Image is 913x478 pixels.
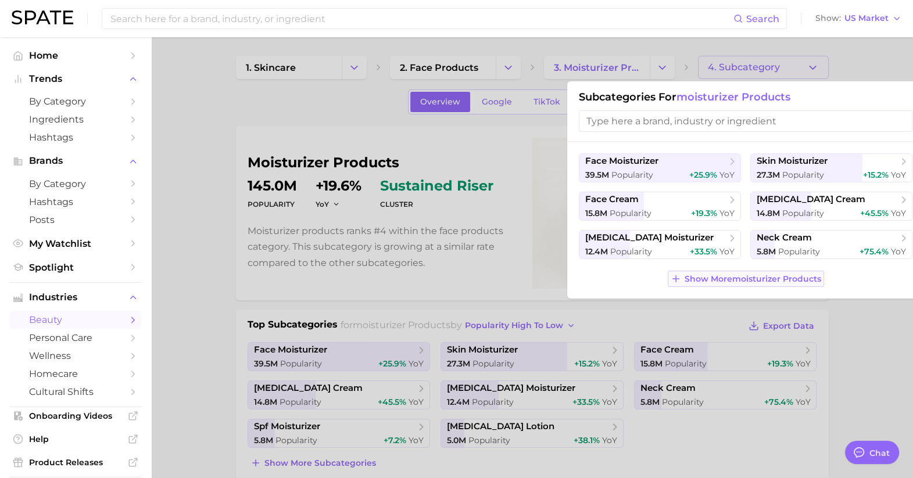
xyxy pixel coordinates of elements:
span: Trends [29,74,122,84]
span: Onboarding Videos [29,411,122,421]
a: My Watchlist [9,235,142,253]
span: US Market [844,15,889,21]
span: Hashtags [29,196,122,207]
span: by Category [29,178,122,189]
button: face moisturizer39.5m Popularity+25.9% YoY [579,153,741,182]
span: YoY [891,246,906,257]
span: Show More moisturizer products [685,274,821,284]
button: Trends [9,70,142,88]
span: YoY [719,208,735,218]
span: face cream [585,194,639,205]
span: YoY [719,246,735,257]
span: 27.3m [757,170,780,180]
span: Hashtags [29,132,122,143]
span: YoY [891,208,906,218]
span: wellness [29,350,122,361]
span: Popularity [782,170,824,180]
a: homecare [9,365,142,383]
span: 39.5m [585,170,609,180]
span: Brands [29,156,122,166]
a: Help [9,430,142,448]
span: Product Releases [29,457,122,468]
button: [MEDICAL_DATA] moisturizer12.4m Popularity+33.5% YoY [579,230,741,259]
span: Industries [29,292,122,303]
a: Hashtags [9,193,142,211]
span: Popularity [610,246,652,257]
button: ShowUS Market [812,11,904,26]
span: +25.9% [689,170,717,180]
span: beauty [29,314,122,325]
a: Ingredients [9,110,142,128]
span: Popularity [610,208,651,218]
span: [MEDICAL_DATA] moisturizer [585,232,714,243]
span: +45.5% [860,208,889,218]
a: Product Releases [9,454,142,471]
span: +33.5% [690,246,717,257]
span: personal care [29,332,122,343]
span: 5.8m [757,246,776,257]
button: face cream15.8m Popularity+19.3% YoY [579,192,741,221]
a: Home [9,46,142,64]
span: 15.8m [585,208,607,218]
span: neck cream [757,232,812,243]
span: Posts [29,214,122,225]
span: Help [29,434,122,444]
a: wellness [9,347,142,365]
span: moisturizer products [676,91,790,103]
span: +19.3% [691,208,717,218]
span: Show [815,15,841,21]
span: Spotlight [29,262,122,273]
a: beauty [9,311,142,329]
span: Popularity [611,170,653,180]
img: SPATE [12,10,73,24]
span: Ingredients [29,114,122,125]
button: neck cream5.8m Popularity+75.4% YoY [750,230,912,259]
a: personal care [9,329,142,347]
a: by Category [9,92,142,110]
span: Search [746,13,779,24]
button: [MEDICAL_DATA] cream14.8m Popularity+45.5% YoY [750,192,912,221]
span: cultural shifts [29,386,122,397]
span: [MEDICAL_DATA] cream [757,194,865,205]
a: Posts [9,211,142,229]
span: face moisturizer [585,156,658,167]
span: homecare [29,368,122,379]
span: YoY [719,170,735,180]
button: Industries [9,289,142,306]
span: 14.8m [757,208,780,218]
a: Spotlight [9,258,142,276]
span: +15.2% [863,170,889,180]
a: cultural shifts [9,383,142,401]
a: by Category [9,175,142,193]
span: Popularity [782,208,824,218]
a: Hashtags [9,128,142,146]
button: skin moisturizer27.3m Popularity+15.2% YoY [750,153,912,182]
span: skin moisturizer [757,156,828,167]
span: Popularity [778,246,820,257]
input: Type here a brand, industry or ingredient [579,110,912,132]
button: Brands [9,152,142,170]
span: YoY [891,170,906,180]
h1: Subcategories for [579,91,912,103]
span: by Category [29,96,122,107]
span: My Watchlist [29,238,122,249]
span: Home [29,50,122,61]
a: Onboarding Videos [9,407,142,425]
span: +75.4% [860,246,889,257]
input: Search here for a brand, industry, or ingredient [109,9,733,28]
span: 12.4m [585,246,608,257]
button: Show Moremoisturizer products [668,271,824,287]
